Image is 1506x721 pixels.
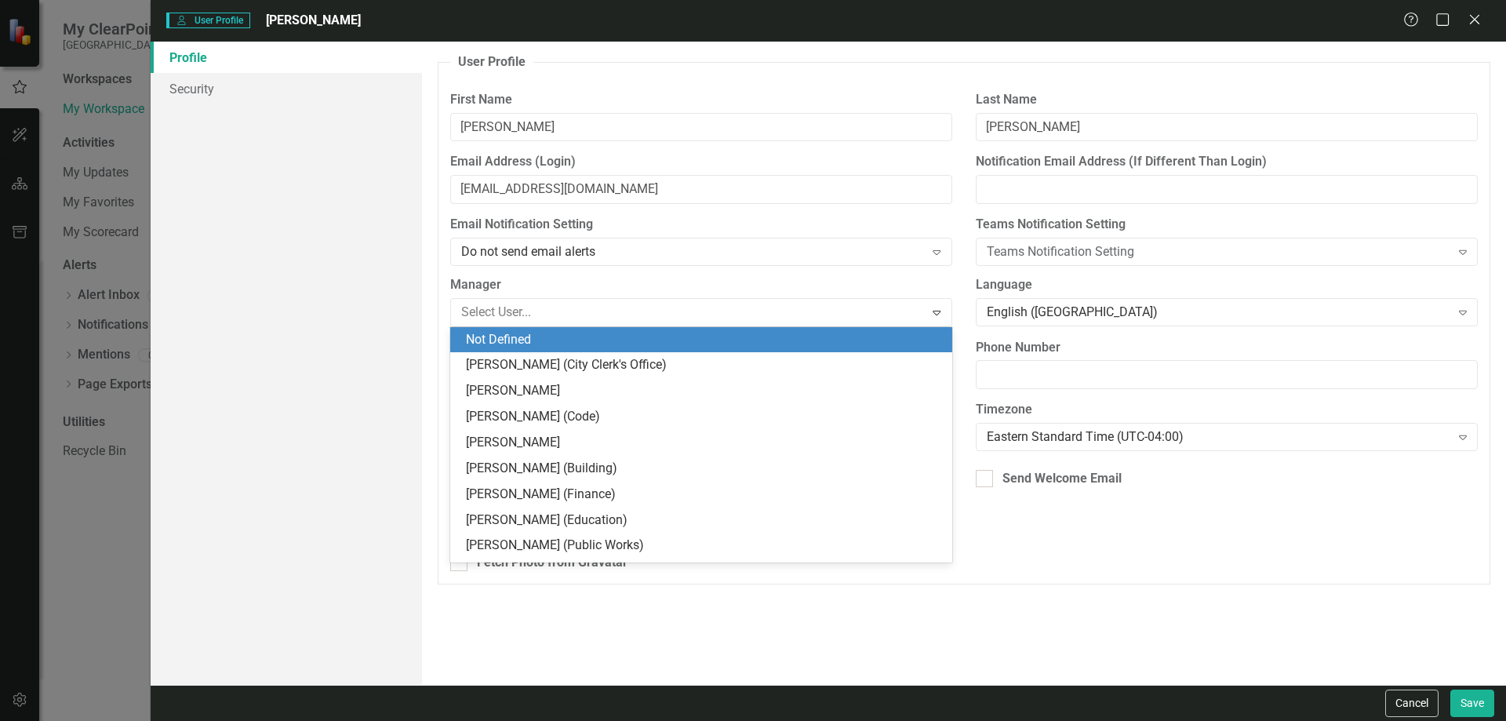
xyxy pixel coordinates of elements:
[1450,690,1494,717] button: Save
[466,408,943,426] div: [PERSON_NAME] (Code)
[450,216,952,234] label: Email Notification Setting
[987,428,1450,446] div: Eastern Standard Time (UTC-04:00)
[987,243,1450,261] div: Teams Notification Setting
[987,303,1450,321] div: English ([GEOGRAPHIC_DATA])
[477,554,627,572] div: Fetch Photo from Gravatar
[466,512,943,530] div: [PERSON_NAME] (Education)
[976,339,1478,357] label: Phone Number
[1385,690,1439,717] button: Cancel
[976,153,1478,171] label: Notification Email Address (If Different Than Login)
[450,53,533,71] legend: User Profile
[450,276,952,294] label: Manager
[466,382,943,400] div: [PERSON_NAME]
[466,434,943,452] div: [PERSON_NAME]
[466,537,943,555] div: [PERSON_NAME] (Public Works)
[151,73,422,104] a: Security
[1002,470,1122,488] div: Send Welcome Email
[466,331,943,349] div: Not Defined
[976,276,1478,294] label: Language
[466,486,943,504] div: [PERSON_NAME] (Finance)
[450,153,952,171] label: Email Address (Login)
[976,216,1478,234] label: Teams Notification Setting
[166,13,250,28] span: User Profile
[466,356,943,374] div: [PERSON_NAME] (City Clerk's Office)
[461,243,925,261] div: Do not send email alerts
[450,91,952,109] label: First Name
[266,13,361,27] span: [PERSON_NAME]
[466,460,943,478] div: [PERSON_NAME] (Building)
[151,42,422,73] a: Profile
[976,91,1478,109] label: Last Name
[976,401,1478,419] label: Timezone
